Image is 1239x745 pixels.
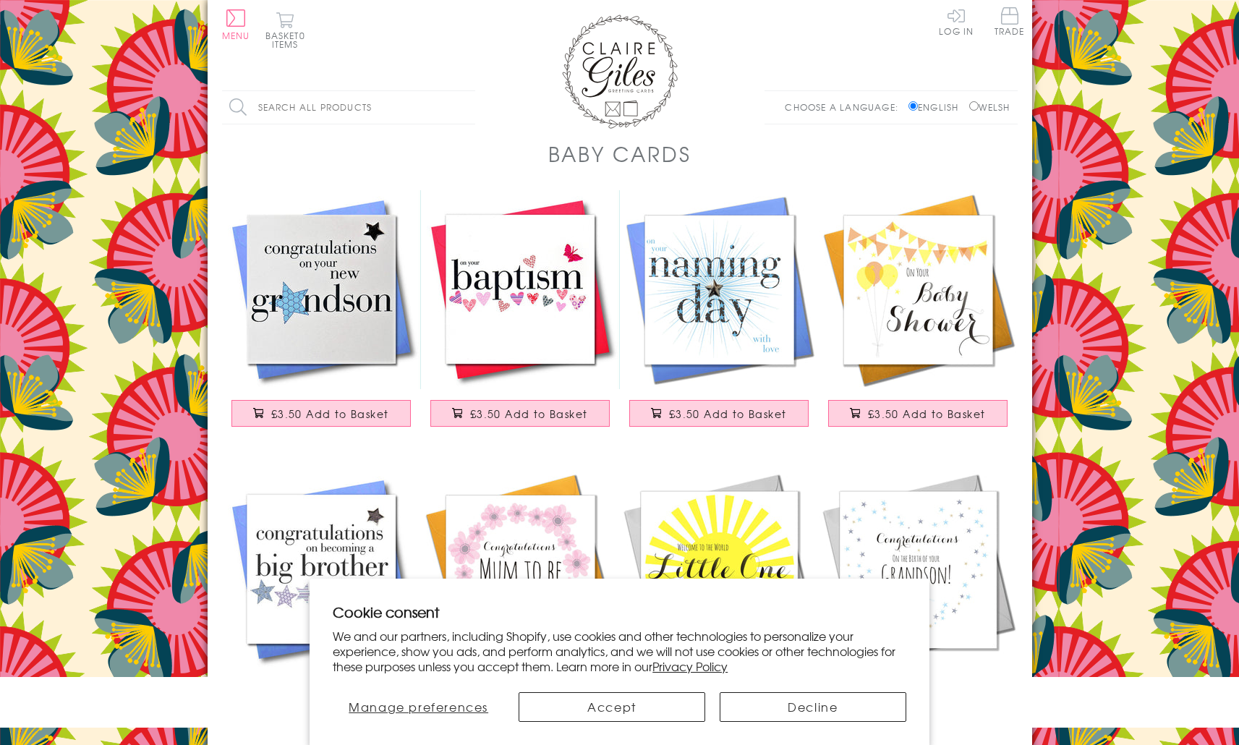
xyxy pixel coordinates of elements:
a: Wedding Card, Balloons and Bunting, On your Baby Shower £3.50 Add to Basket [819,190,1018,441]
a: Log In [939,7,974,35]
a: Baby Card, Congratulations big brother, Embellished with a padded star £3.50 Add to Basket [222,470,421,721]
a: Trade [995,7,1025,38]
p: Choose a language: [785,101,906,114]
img: Baby Naming Card, Blue Star, Embellished with a shiny padded star [620,190,819,389]
input: Search all products [222,91,475,124]
span: £3.50 Add to Basket [470,406,588,421]
img: Baby Card, Congratulations big brother, Embellished with a padded star [222,470,421,669]
h1: Baby Cards [548,139,691,169]
input: Welsh [969,101,979,111]
a: Baby Naming Card, Blue Star, Embellished with a shiny padded star £3.50 Add to Basket [620,190,819,441]
img: Baby Card, Blue Elephant and Heart, Birth of Grandson [819,470,1018,669]
img: Claire Giles Greetings Cards [562,14,678,129]
img: Wedding Card, Balloons and Bunting, On your Baby Shower [819,190,1018,389]
img: Baby Card, Pink Flowers, Congratulations Mum to be, You'll be Brilliant! [421,470,620,669]
a: Baby Card, Pink Hearts, On Your Baptism, embellished with a fabric butterfly £3.50 Add to Basket [421,190,620,441]
h2: Cookie consent [333,602,906,622]
img: Baby Card, Pink Hearts, On Your Baptism, embellished with a fabric butterfly [421,190,620,389]
a: Congratulations on your Grandson Card, Blue Star, Embellished with a padded star £3.50 Add to Basket [222,190,421,441]
input: English [908,101,918,111]
a: Baby Card, Pink Flowers, Congratulations Mum to be, You'll be Brilliant! £3.50 Add to Basket [421,470,620,721]
a: Baby Card, Sunshine, Little One £3.50 Add to Basket [620,470,819,721]
button: Manage preferences [333,692,504,722]
span: 0 items [272,29,305,51]
button: Menu [222,9,250,40]
a: Privacy Policy [652,657,728,675]
span: Trade [995,7,1025,35]
button: Accept [519,692,705,722]
span: £3.50 Add to Basket [271,406,389,421]
input: Search [461,91,475,124]
a: Baby Card, Blue Elephant and Heart, Birth of Grandson £3.50 Add to Basket [819,470,1018,721]
button: £3.50 Add to Basket [430,400,610,427]
button: £3.50 Add to Basket [231,400,411,427]
p: We and our partners, including Shopify, use cookies and other technologies to personalize your ex... [333,629,906,673]
img: Congratulations on your Grandson Card, Blue Star, Embellished with a padded star [222,190,421,389]
span: Manage preferences [349,698,488,715]
button: Decline [720,692,906,722]
img: Baby Card, Sunshine, Little One [620,470,819,669]
label: Welsh [969,101,1010,114]
span: Menu [222,29,250,42]
span: £3.50 Add to Basket [868,406,986,421]
button: Basket0 items [265,12,305,48]
label: English [908,101,966,114]
span: £3.50 Add to Basket [669,406,787,421]
button: £3.50 Add to Basket [828,400,1008,427]
button: £3.50 Add to Basket [629,400,809,427]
